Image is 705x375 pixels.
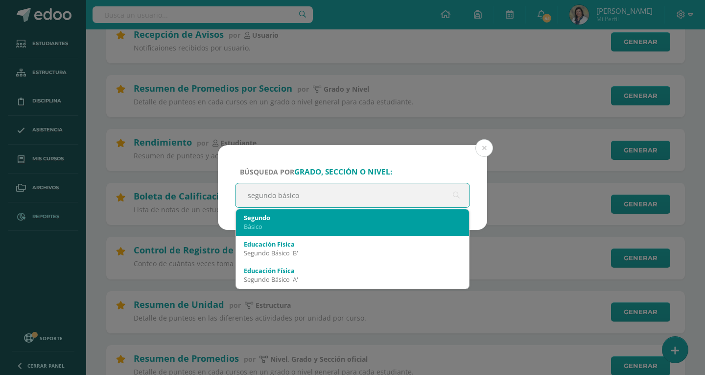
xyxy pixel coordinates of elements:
[244,240,461,249] div: Educación Física
[294,167,392,177] strong: grado, sección o nivel:
[244,266,461,275] div: Educación Física
[244,249,461,257] div: Segundo Básico 'B'
[244,275,461,284] div: Segundo Básico 'A'
[475,139,493,157] button: Close (Esc)
[244,213,461,222] div: Segundo
[240,167,392,176] span: Búsqueda por
[235,183,470,207] input: ej. Primero primaria, etc.
[244,222,461,231] div: Básico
